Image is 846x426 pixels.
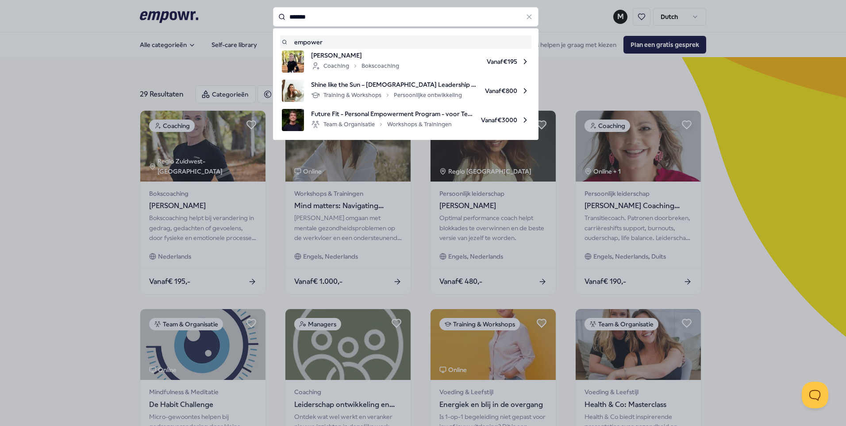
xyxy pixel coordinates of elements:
a: product image[PERSON_NAME]CoachingBokscoachingVanaf€195 [282,50,530,73]
span: [PERSON_NAME] [311,50,399,60]
span: Vanaf € 3000 [481,109,530,131]
iframe: Help Scout Beacon - Open [802,382,828,408]
img: product image [282,109,304,131]
span: Vanaf € 195 [406,50,530,73]
div: Team & Organisatie Workshops & Trainingen [311,119,452,130]
a: product imageFuture Fit - Personal Empowerment Program - voor TeamsTeam & OrganisatieWorkshops & ... [282,109,530,131]
a: product imageShine like the Sun – [DEMOGRAPHIC_DATA] Leadership en EmpowermentTraining & Workshop... [282,80,530,102]
span: Future Fit - Personal Empowerment Program - voor Teams [311,109,474,119]
a: empower [282,37,530,47]
span: Shine like the Sun – [DEMOGRAPHIC_DATA] Leadership en Empowerment [311,80,478,89]
img: product image [282,80,304,102]
div: Training & Workshops Persoonlijke ontwikkeling [311,90,462,101]
span: Vanaf € 800 [485,80,530,102]
img: product image [282,50,304,73]
input: Search for products, categories or subcategories [273,7,538,27]
div: Coaching Bokscoaching [311,61,399,71]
